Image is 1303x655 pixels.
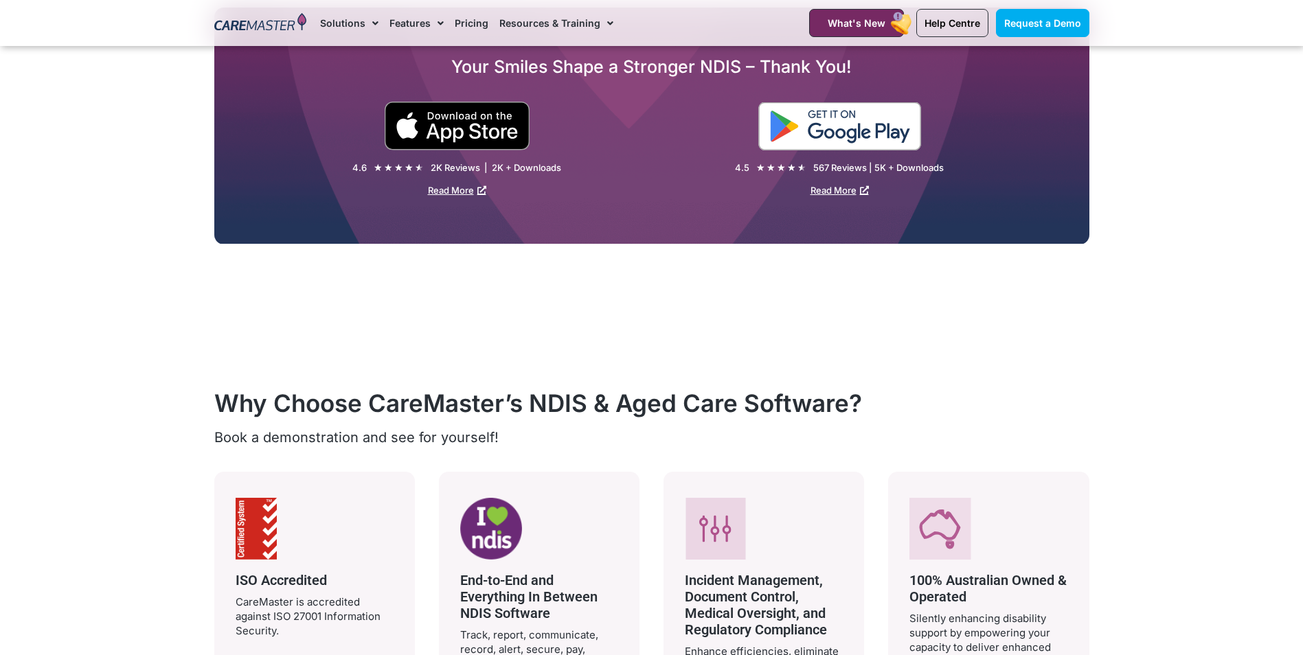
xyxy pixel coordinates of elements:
[777,161,786,175] i: ★
[428,185,486,196] a: Read More
[809,9,904,37] a: What's New
[996,9,1089,37] a: Request a Demo
[405,161,413,175] i: ★
[214,429,499,446] span: Book a demonstration and see for yourself!
[374,161,424,175] div: 4.5/5
[758,102,921,150] img: "Get is on" Black Google play button.
[236,595,394,638] p: CareMaster is accredited against ISO 27001 Information Security.
[787,161,796,175] i: ★
[767,161,775,175] i: ★
[352,162,367,174] div: 4.6
[1004,17,1081,29] span: Request a Demo
[214,56,1089,78] h2: Your Smiles Shape a Stronger NDIS – Thank You!
[735,162,749,174] div: 4.5
[431,162,561,174] div: 2K Reviews | 2K + Downloads
[685,572,827,638] span: Incident Management, Document Control, Medical Oversight, and Regulatory Compliance
[925,17,980,29] span: Help Centre
[909,572,1067,605] span: 100% Australian Owned & Operated
[394,161,403,175] i: ★
[214,389,1089,417] h2: Why Choose CareMaster’s NDIS & Aged Care Software?
[756,161,806,175] div: 4.5/5
[415,161,424,175] i: ★
[828,17,885,29] span: What's New
[813,162,944,174] div: 567 Reviews | 5K + Downloads
[811,185,869,196] a: Read More
[214,13,307,34] img: CareMaster Logo
[797,161,806,175] i: ★
[384,161,393,175] i: ★
[460,572,598,621] span: End-to-End and Everything In Between NDIS Software
[236,572,327,588] span: ISO Accredited
[916,9,988,37] a: Help Centre
[384,102,530,150] img: small black download on the apple app store button.
[374,161,383,175] i: ★
[756,161,765,175] i: ★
